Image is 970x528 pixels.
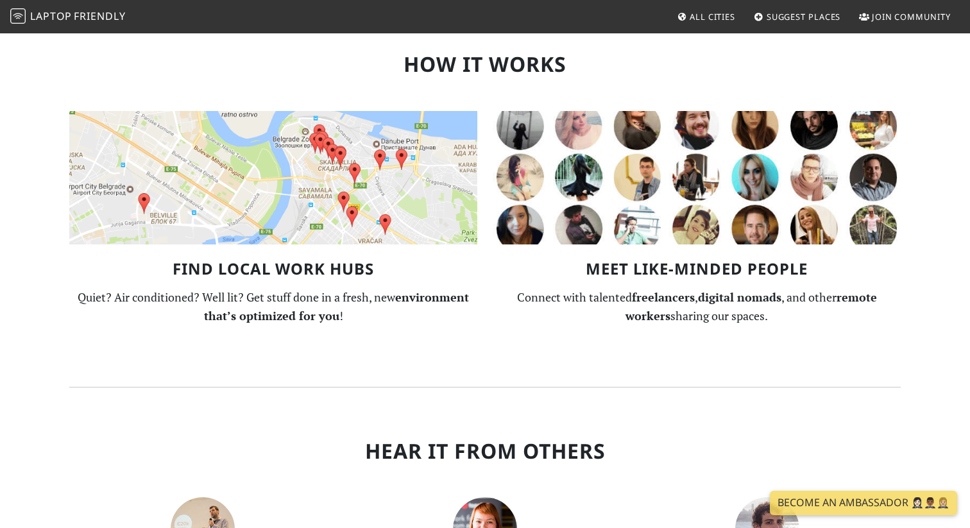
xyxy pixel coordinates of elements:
img: LaptopFriendly Community [493,111,901,244]
a: Become an Ambassador 🤵🏻‍♀️🤵🏾‍♂️🤵🏼‍♀️ [770,491,957,515]
span: Suggest Places [767,11,841,22]
p: Quiet? Air conditioned? Well lit? Get stuff done in a fresh, new ! [69,288,477,325]
span: All Cities [690,11,735,22]
img: LaptopFriendly [10,8,26,24]
img: Map of Work-Friendly Locations [69,111,477,244]
a: All Cities [672,5,740,28]
a: Join Community [854,5,956,28]
strong: digital nomads [698,289,781,305]
a: Suggest Places [749,5,846,28]
h2: How it Works [69,52,901,76]
p: Connect with talented , , and other sharing our spaces. [493,288,901,325]
h3: Meet Like-Minded People [493,260,901,278]
span: Laptop [30,9,72,23]
a: LaptopFriendly LaptopFriendly [10,6,126,28]
h2: Hear It From Others [69,439,901,463]
span: Friendly [74,9,125,23]
span: Join Community [872,11,951,22]
h3: Find Local Work Hubs [69,260,477,278]
strong: freelancers [632,289,695,305]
